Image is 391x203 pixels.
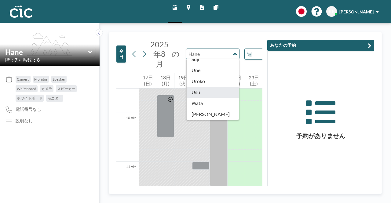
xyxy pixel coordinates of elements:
[187,54,239,65] div: Suji
[187,65,239,76] div: Une
[5,57,17,63] span: 階：7
[187,87,239,98] div: Usu
[116,45,126,63] button: 今日
[339,9,374,14] span: [PERSON_NAME]
[139,73,157,89] div: 17日(日)
[157,73,174,89] div: 18日(月)
[53,77,65,82] span: Speaker
[174,73,192,89] div: 19日(火)
[19,58,21,62] span: •
[116,64,139,113] div: 9 AM
[41,86,52,91] span: カメラ
[150,40,169,68] span: 2025年8月
[187,98,239,109] div: Wata
[116,113,139,162] div: 10 AM
[329,9,335,14] span: KK
[22,57,40,63] span: 席数：8
[5,48,88,56] input: Hane
[245,73,262,89] div: 23日(土)
[246,50,253,58] span: 週
[57,86,75,91] span: スピーカー
[17,86,36,91] span: Whiteboard
[34,77,48,82] span: Monitor
[187,109,239,120] div: [PERSON_NAME]
[17,96,42,100] span: ホワイトボード
[254,50,287,58] input: Search for option
[17,77,29,82] span: Camera
[267,40,374,51] button: あなたの予約
[10,5,32,18] img: organization-logo
[172,49,180,59] span: の
[16,107,41,112] span: 電話番号なし
[186,49,233,59] input: Hane
[268,132,374,140] h3: 予約がありません
[16,118,33,124] div: 説明なし
[47,96,62,100] span: モニター
[245,49,298,59] div: Search for option
[187,76,239,87] div: Uroko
